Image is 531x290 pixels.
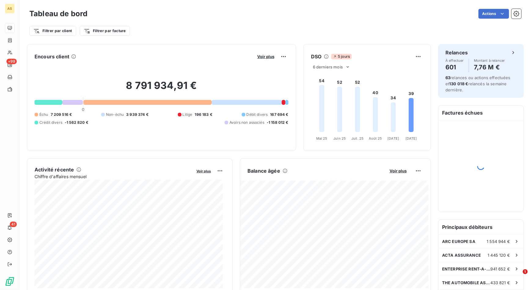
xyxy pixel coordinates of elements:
[126,112,148,117] span: 3 939 374 €
[106,112,124,117] span: Non-échu
[368,136,382,141] tspan: Août 25
[255,54,276,59] button: Voir plus
[491,266,510,271] span: 941 652 €
[195,168,213,174] button: Voir plus
[388,168,408,174] button: Voir plus
[438,220,523,234] h6: Principaux débiteurs
[6,59,17,64] span: +99
[35,53,69,60] h6: Encours client
[449,81,468,86] span: 130 018 €
[196,169,211,173] span: Voir plus
[442,239,475,244] span: ARC EUROPE SA
[390,168,407,173] span: Voir plus
[316,136,327,141] tspan: Mai 25
[35,166,74,173] h6: Activité récente
[331,54,352,59] span: 5 jours
[351,136,364,141] tspan: Juil. 25
[445,59,464,62] span: À effectuer
[5,277,15,286] img: Logo LeanPay
[445,75,511,92] span: relances ou actions effectuées et relancés la semaine dernière.
[39,112,48,117] span: Échu
[510,269,525,284] iframe: Intercom live chat
[247,112,268,117] span: Débit divers
[267,120,288,125] span: -1 158 012 €
[35,173,192,180] span: Chiffre d'affaires mensuel
[442,253,481,258] span: ACTA ASSURANCE
[488,253,510,258] span: 1 445 120 €
[5,4,15,13] div: AS
[35,79,288,98] h2: 8 791 934,91 €
[39,120,62,125] span: Crédit divers
[487,239,510,244] span: 1 554 944 €
[438,105,523,120] h6: Factures échues
[82,107,84,112] span: 0
[445,62,464,72] h4: 601
[183,112,192,117] span: Litige
[51,112,72,117] span: 7 209 516 €
[474,59,505,62] span: Montant à relancer
[10,222,17,227] span: 41
[313,64,343,69] span: 6 derniers mois
[311,53,321,60] h6: DSO
[65,120,88,125] span: -1 562 820 €
[29,8,87,19] h3: Tableau de bord
[523,269,528,274] span: 1
[80,26,130,36] button: Filtrer par facture
[229,120,264,125] span: Avoirs non associés
[445,49,468,56] h6: Relances
[29,26,76,36] button: Filtrer par client
[333,136,346,141] tspan: Juin 25
[442,266,491,271] span: ENTERPRISE RENT-A-CAR - CITER SA
[405,136,417,141] tspan: [DATE]
[247,167,280,174] h6: Balance âgée
[491,280,510,285] span: 433 821 €
[387,136,399,141] tspan: [DATE]
[478,9,509,19] button: Actions
[257,54,274,59] span: Voir plus
[442,280,491,285] span: THE AUTOMOBILE ASSOCIATION
[445,75,450,80] span: 63
[195,112,212,117] span: 196 183 €
[474,62,505,72] h4: 7,76 M €
[270,112,288,117] span: 167 694 €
